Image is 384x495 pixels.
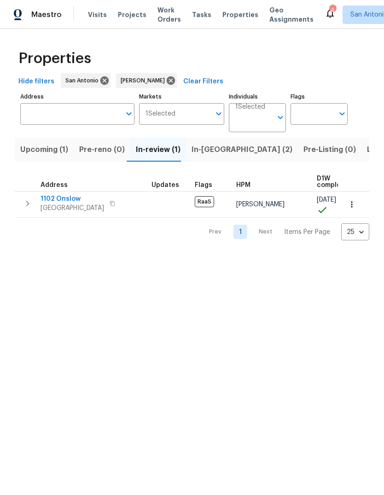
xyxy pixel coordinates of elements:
button: Hide filters [15,73,58,90]
label: Markets [139,94,225,99]
span: Geo Assignments [269,6,314,24]
span: RaaS [195,196,214,207]
span: Visits [88,10,107,19]
label: Flags [291,94,348,99]
span: Flags [195,182,212,188]
button: Open [122,107,135,120]
span: Pre-Listing (0) [303,143,356,156]
span: HPM [236,182,250,188]
span: D1W complete [317,175,348,188]
span: Pre-reno (0) [79,143,125,156]
span: Properties [18,54,91,63]
span: Work Orders [157,6,181,24]
span: Projects [118,10,146,19]
span: 1 Selected [235,103,265,111]
button: Open [212,107,225,120]
div: 25 [341,220,369,244]
div: San Antonio [61,73,111,88]
span: Address [41,182,68,188]
button: Open [274,111,287,124]
span: 1 Selected [145,110,175,118]
span: Upcoming (1) [20,143,68,156]
nav: Pagination Navigation [200,223,369,240]
span: Hide filters [18,76,54,87]
span: [PERSON_NAME] [236,201,285,208]
a: Goto page 1 [233,225,247,239]
label: Address [20,94,134,99]
span: Tasks [192,12,211,18]
div: [PERSON_NAME] [116,73,177,88]
div: 4 [329,6,336,15]
p: Items Per Page [284,227,330,237]
span: In-[GEOGRAPHIC_DATA] (2) [192,143,292,156]
span: In-review (1) [136,143,180,156]
span: [DATE] [317,197,336,203]
button: Open [336,107,349,120]
span: Updates [151,182,179,188]
span: 1102 Onslow [41,194,104,204]
span: [PERSON_NAME] [121,76,169,85]
span: Properties [222,10,258,19]
span: [GEOGRAPHIC_DATA] [41,204,104,213]
button: Clear Filters [180,73,227,90]
span: San Antonio [65,76,102,85]
span: Clear Filters [183,76,223,87]
label: Individuals [229,94,286,99]
span: Maestro [31,10,62,19]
